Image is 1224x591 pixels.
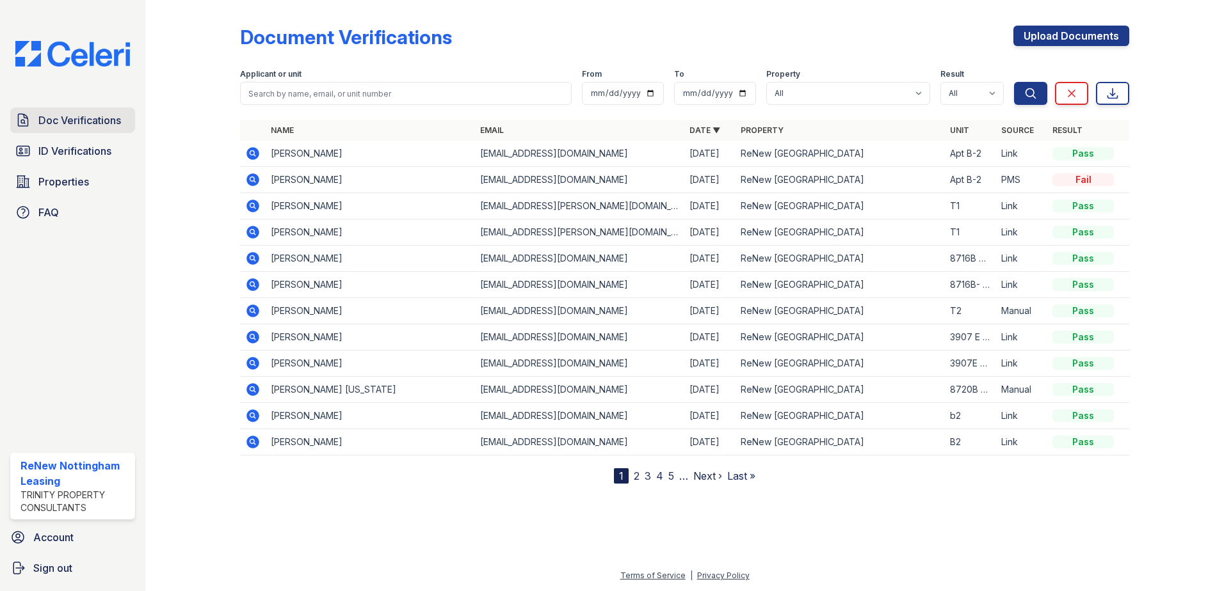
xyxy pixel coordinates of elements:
[10,138,135,164] a: ID Verifications
[945,246,996,272] td: 8716B APTB2
[945,429,996,455] td: B2
[475,324,684,351] td: [EMAIL_ADDRESS][DOMAIN_NAME]
[736,193,945,219] td: ReNew [GEOGRAPHIC_DATA]
[475,298,684,324] td: [EMAIL_ADDRESS][DOMAIN_NAME]
[266,219,475,246] td: [PERSON_NAME]
[945,324,996,351] td: 3907 E B-2
[945,167,996,193] td: Apt B-2
[736,219,945,246] td: ReNew [GEOGRAPHIC_DATA]
[266,429,475,455] td: [PERSON_NAME]
[736,167,945,193] td: ReNew [GEOGRAPHIC_DATA]
[266,272,475,298] td: [PERSON_NAME]
[674,69,684,79] label: To
[996,167,1047,193] td: PMS
[996,298,1047,324] td: Manual
[266,193,475,219] td: [PERSON_NAME]
[996,272,1047,298] td: Link
[1052,331,1114,343] div: Pass
[38,205,59,220] span: FAQ
[475,351,684,377] td: [EMAIL_ADDRESS][DOMAIN_NAME]
[475,377,684,403] td: [EMAIL_ADDRESS][DOMAIN_NAME]
[480,125,504,135] a: Email
[582,69,602,79] label: From
[1052,125,1083,135] a: Result
[741,125,784,135] a: Property
[1001,125,1034,135] a: Source
[5,41,140,67] img: CE_Logo_Blue-a8612792a0a2168367f1c8372b55b34899dd931a85d93a1a3d3e32e68fde9ad4.png
[38,143,111,159] span: ID Verifications
[266,167,475,193] td: [PERSON_NAME]
[38,113,121,128] span: Doc Verifications
[1013,26,1129,46] a: Upload Documents
[1052,383,1114,396] div: Pass
[684,377,736,403] td: [DATE]
[266,298,475,324] td: [PERSON_NAME]
[690,571,693,580] div: |
[10,107,135,133] a: Doc Verifications
[240,82,572,105] input: Search by name, email, or unit number
[684,272,736,298] td: [DATE]
[475,219,684,246] td: [EMAIL_ADDRESS][PERSON_NAME][DOMAIN_NAME]
[1052,147,1114,160] div: Pass
[38,174,89,189] span: Properties
[1052,304,1114,317] div: Pass
[940,69,964,79] label: Result
[945,351,996,377] td: 3907E B-2
[20,489,130,514] div: Trinity Property Consultants
[684,351,736,377] td: [DATE]
[996,193,1047,219] td: Link
[996,324,1047,351] td: Link
[766,69,800,79] label: Property
[945,298,996,324] td: T2
[266,246,475,272] td: [PERSON_NAME]
[1052,436,1114,448] div: Pass
[697,571,750,580] a: Privacy Policy
[475,429,684,455] td: [EMAIL_ADDRESS][DOMAIN_NAME]
[33,530,74,545] span: Account
[475,246,684,272] td: [EMAIL_ADDRESS][DOMAIN_NAME]
[1052,173,1114,186] div: Fail
[684,193,736,219] td: [DATE]
[271,125,294,135] a: Name
[996,141,1047,167] td: Link
[475,167,684,193] td: [EMAIL_ADDRESS][DOMAIN_NAME]
[1052,278,1114,291] div: Pass
[475,193,684,219] td: [EMAIL_ADDRESS][PERSON_NAME][DOMAIN_NAME]
[684,403,736,429] td: [DATE]
[266,141,475,167] td: [PERSON_NAME]
[656,469,663,482] a: 4
[1052,357,1114,370] div: Pass
[10,200,135,225] a: FAQ
[240,69,302,79] label: Applicant or unit
[5,524,140,550] a: Account
[684,324,736,351] td: [DATE]
[996,403,1047,429] td: Link
[266,377,475,403] td: [PERSON_NAME] [US_STATE]
[736,272,945,298] td: ReNew [GEOGRAPHIC_DATA]
[736,324,945,351] td: ReNew [GEOGRAPHIC_DATA]
[996,377,1047,403] td: Manual
[736,403,945,429] td: ReNew [GEOGRAPHIC_DATA]
[20,458,130,489] div: ReNew Nottingham Leasing
[736,141,945,167] td: ReNew [GEOGRAPHIC_DATA]
[693,469,722,482] a: Next ›
[945,219,996,246] td: T1
[1052,409,1114,422] div: Pass
[614,468,629,484] div: 1
[475,272,684,298] td: [EMAIL_ADDRESS][DOMAIN_NAME]
[266,351,475,377] td: [PERSON_NAME]
[996,219,1047,246] td: Link
[668,469,674,482] a: 5
[945,403,996,429] td: b2
[240,26,452,49] div: Document Verifications
[684,219,736,246] td: [DATE]
[945,193,996,219] td: T1
[945,377,996,403] td: 8720B T-1
[620,571,686,580] a: Terms of Service
[1052,200,1114,212] div: Pass
[945,141,996,167] td: Apt B-2
[5,555,140,581] a: Sign out
[33,560,72,576] span: Sign out
[945,272,996,298] td: 8716B- AptB-2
